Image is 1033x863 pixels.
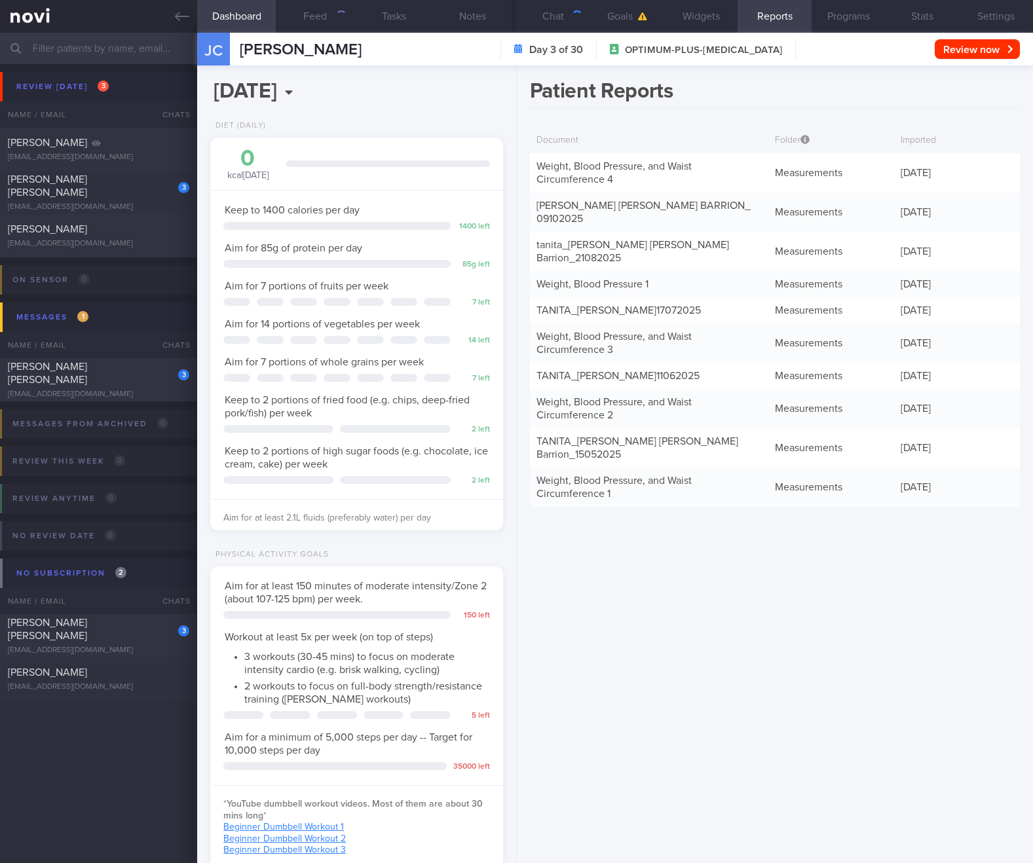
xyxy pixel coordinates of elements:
[457,425,490,435] div: 2 left
[9,527,119,545] div: No review date
[115,567,126,578] span: 2
[768,435,894,461] div: Measurements
[8,239,189,249] div: [EMAIL_ADDRESS][DOMAIN_NAME]
[536,305,701,316] a: TANITA_[PERSON_NAME]17072025
[225,243,362,253] span: Aim for 85g of protein per day
[145,101,197,128] div: Chats
[894,474,1020,500] div: [DATE]
[536,397,692,420] a: Weight, Blood Pressure, and Waist Circumference 2
[9,271,93,289] div: On sensor
[98,81,109,92] span: 3
[77,311,88,322] span: 1
[189,25,238,75] div: JC
[894,363,1020,389] div: [DATE]
[223,822,344,832] a: Beginner Dumbbell Workout 1
[105,530,116,541] span: 0
[8,646,189,655] div: [EMAIL_ADDRESS][DOMAIN_NAME]
[768,238,894,265] div: Measurements
[768,395,894,422] div: Measurements
[9,452,128,470] div: Review this week
[894,160,1020,186] div: [DATE]
[457,298,490,308] div: 7 left
[9,415,172,433] div: Messages from Archived
[225,319,420,329] span: Aim for 14 portions of vegetables per week
[768,160,894,186] div: Measurements
[530,128,768,153] div: Document
[536,200,751,224] a: [PERSON_NAME] [PERSON_NAME] BARRION_09102025
[457,374,490,384] div: 7 left
[8,174,87,198] span: [PERSON_NAME] [PERSON_NAME]
[244,676,488,706] li: 2 workouts to focus on full-body strength/resistance training ([PERSON_NAME] workouts)
[8,667,87,678] span: [PERSON_NAME]
[9,490,120,507] div: Review anytime
[935,39,1020,59] button: Review now
[223,834,346,843] a: Beginner Dumbbell Workout 2
[768,199,894,225] div: Measurements
[536,475,692,499] a: Weight, Blood Pressure, and Waist Circumference 1
[145,332,197,358] div: Chats
[457,611,490,621] div: 150 left
[457,711,490,721] div: 5 left
[8,361,87,385] span: [PERSON_NAME] [PERSON_NAME]
[223,845,346,854] a: Beginner Dumbbell Workout 3
[210,121,266,131] div: Diet (Daily)
[8,153,189,162] div: [EMAIL_ADDRESS][DOMAIN_NAME]
[894,435,1020,461] div: [DATE]
[225,446,488,469] span: Keep to 2 portions of high sugar foods (e.g. chocolate, ice cream, cake) per week
[225,732,472,756] span: Aim for a minimum of 5,000 steps per day -- Target for 10,000 steps per day
[894,395,1020,422] div: [DATE]
[453,762,490,772] div: 35000 left
[8,138,87,148] span: [PERSON_NAME]
[223,799,483,820] strong: YouTube dumbbell workout videos. Most of them are about 30 mins long
[457,336,490,346] div: 14 left
[8,682,189,692] div: [EMAIL_ADDRESS][DOMAIN_NAME]
[244,647,488,676] li: 3 workouts (30-45 mins) to focus on moderate intensity cardio (e.g. brisk walking, cycling)
[8,617,87,641] span: [PERSON_NAME] [PERSON_NAME]
[536,240,729,263] a: tanita_[PERSON_NAME] [PERSON_NAME] Barrion_21082025
[894,330,1020,356] div: [DATE]
[625,44,782,57] span: OPTIMUM-PLUS-[MEDICAL_DATA]
[457,260,490,270] div: 85 g left
[768,330,894,356] div: Measurements
[768,297,894,323] div: Measurements
[13,78,112,96] div: Review [DATE]
[178,369,189,380] div: 3
[105,492,117,504] span: 0
[536,161,692,185] a: Weight, Blood Pressure, and Waist Circumference 4
[225,632,433,642] span: Workout at least 5x per week (on top of steps)
[768,271,894,297] div: Measurements
[223,147,272,182] div: kcal [DATE]
[768,363,894,389] div: Measurements
[457,476,490,486] div: 2 left
[8,202,189,212] div: [EMAIL_ADDRESS][DOMAIN_NAME]
[178,625,189,636] div: 3
[894,238,1020,265] div: [DATE]
[178,182,189,193] div: 3
[13,564,130,582] div: No subscription
[225,395,470,418] span: Keep to 2 portions of fried food (e.g. chips, deep-fried pork/fish) per week
[240,42,362,58] span: [PERSON_NAME]
[210,550,329,560] div: Physical Activity Goals
[145,588,197,614] div: Chats
[536,436,738,460] a: TANITA_[PERSON_NAME] [PERSON_NAME] Barrion_15052025
[225,357,424,367] span: Aim for 7 portions of whole grains per week
[8,390,189,399] div: [EMAIL_ADDRESS][DOMAIN_NAME]
[225,281,388,291] span: Aim for 7 portions of fruits per week
[79,274,90,285] span: 0
[225,581,487,604] span: Aim for at least 150 minutes of moderate intensity/Zone 2 (about 107-125 bpm) per week.
[768,128,894,153] div: Folder
[457,222,490,232] div: 1400 left
[530,79,1020,109] h1: Patient Reports
[894,297,1020,323] div: [DATE]
[223,147,272,170] div: 0
[768,474,894,500] div: Measurements
[8,224,87,234] span: [PERSON_NAME]
[536,331,692,355] a: Weight, Blood Pressure, and Waist Circumference 3
[223,513,431,523] span: Aim for at least 2.1L fluids (preferably water) per day
[13,308,92,326] div: Messages
[157,418,168,429] span: 0
[894,128,1020,153] div: Imported
[225,205,360,215] span: Keep to 1400 calories per day
[536,371,700,381] a: TANITA_[PERSON_NAME]11062025
[894,271,1020,297] div: [DATE]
